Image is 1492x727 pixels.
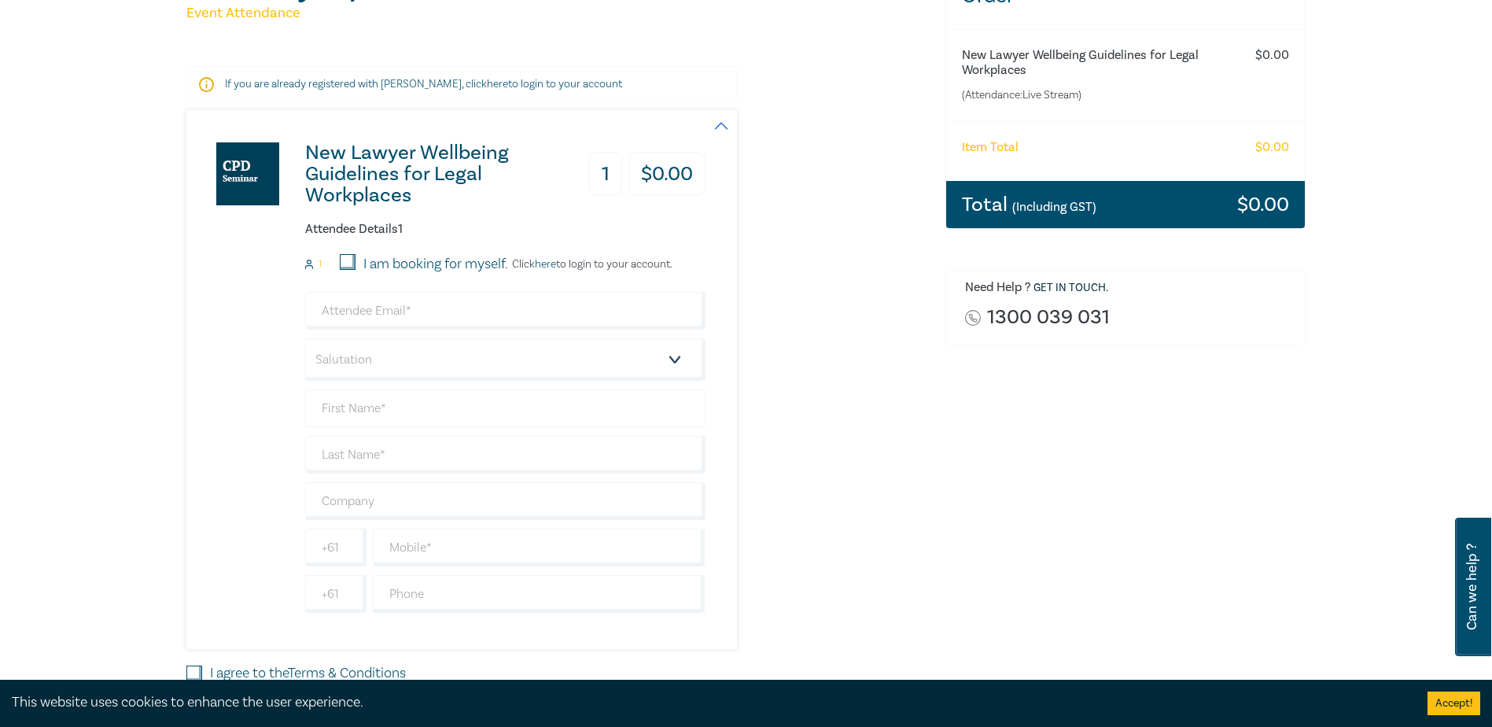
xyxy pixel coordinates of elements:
input: +61 [305,529,367,566]
a: 1300 039 031 [987,307,1110,328]
h3: Total [962,194,1096,215]
small: (Including GST) [1012,199,1096,215]
a: Terms & Conditions [288,664,406,682]
small: 1 [319,259,322,270]
input: Attendee Email* [305,292,705,330]
input: +61 [305,575,367,613]
span: Can we help ? [1464,527,1479,647]
button: Accept cookies [1428,692,1480,715]
label: I agree to the [210,663,406,684]
input: Mobile* [373,529,705,566]
label: I am booking for myself. [363,254,508,275]
a: here [487,77,508,91]
h6: New Lawyer Wellbeing Guidelines for Legal Workplaces [962,48,1227,78]
input: Last Name* [305,436,705,474]
h3: $ 0.00 [628,153,705,196]
h3: 1 [589,153,622,196]
img: New Lawyer Wellbeing Guidelines for Legal Workplaces [216,142,279,205]
h3: $ 0.00 [1237,194,1289,215]
div: This website uses cookies to enhance the user experience. [12,692,1404,713]
h6: Attendee Details 1 [305,222,705,237]
a: Get in touch [1033,281,1106,295]
small: (Attendance: Live Stream ) [962,87,1227,103]
input: First Name* [305,389,705,427]
h6: Item Total [962,140,1019,155]
p: Click to login to your account. [508,258,672,271]
h5: Event Attendance [186,4,927,23]
h6: $ 0.00 [1255,48,1289,63]
input: Phone [373,575,705,613]
a: here [535,257,556,271]
h6: $ 0.00 [1255,140,1289,155]
h6: Need Help ? . [965,280,1294,296]
h3: New Lawyer Wellbeing Guidelines for Legal Workplaces [305,142,564,206]
input: Company [305,482,705,520]
p: If you are already registered with [PERSON_NAME], click to login to your account [225,76,698,92]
